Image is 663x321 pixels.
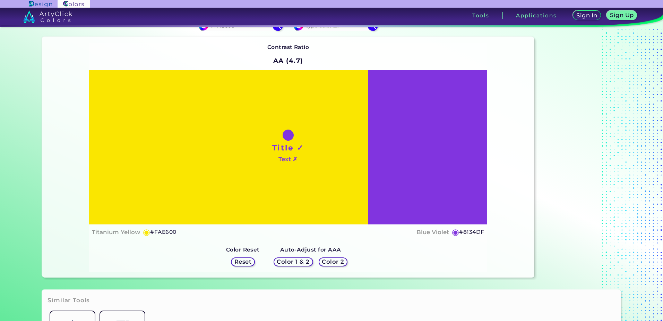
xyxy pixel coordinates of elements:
h5: Color 1 & 2 [278,259,308,264]
h5: ◉ [452,228,459,236]
h5: Sign In [577,13,596,18]
h3: Tools [472,13,489,18]
h4: Text ✗ [278,154,298,164]
strong: Auto-Adjust for AAA [280,246,341,253]
h4: Blue Violet [416,227,449,237]
h4: Titanium Yellow [92,227,140,237]
h3: Applications [516,13,557,18]
img: logo_artyclick_colors_white.svg [23,10,72,23]
h5: #FAE600 [150,228,176,237]
strong: Color Reset [226,246,260,253]
strong: Contrast Ratio [267,44,309,50]
img: ArtyClick Design logo [29,1,52,7]
a: Sign In [574,11,600,20]
h2: AA (4.7) [270,53,307,68]
a: Sign Up [608,11,636,20]
h1: Title ✓ [272,142,304,153]
h5: #8134DF [459,228,484,237]
h3: Similar Tools [48,296,90,305]
h5: Sign Up [611,13,632,18]
h5: Reset [235,259,251,264]
h5: Color 2 [323,259,343,264]
h5: ◉ [143,228,150,236]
